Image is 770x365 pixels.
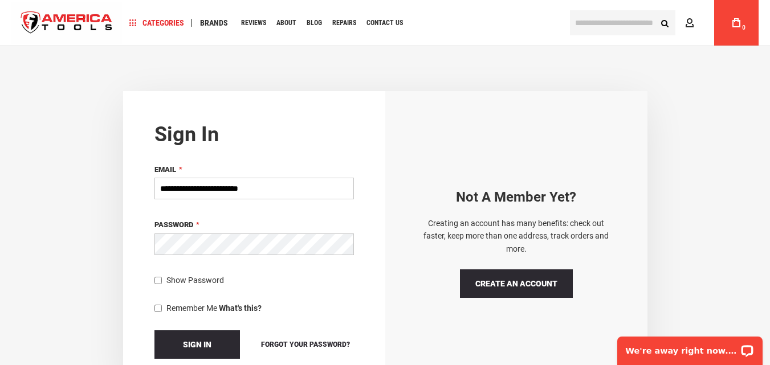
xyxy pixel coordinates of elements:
[654,12,675,34] button: Search
[195,15,233,31] a: Brands
[11,2,122,44] img: America Tools
[154,220,193,229] span: Password
[154,122,219,146] strong: Sign in
[219,304,262,313] strong: What's this?
[166,304,217,313] span: Remember Me
[129,19,184,27] span: Categories
[460,269,573,298] a: Create an Account
[456,189,576,205] strong: Not a Member yet?
[366,19,403,26] span: Contact Us
[332,19,356,26] span: Repairs
[200,19,228,27] span: Brands
[257,338,354,351] a: Forgot Your Password?
[166,276,224,285] span: Show Password
[241,19,266,26] span: Reviews
[475,279,557,288] span: Create an Account
[271,15,302,31] a: About
[11,2,122,44] a: store logo
[302,15,327,31] a: Blog
[124,15,189,31] a: Categories
[236,15,271,31] a: Reviews
[261,341,350,348] span: Forgot Your Password?
[610,329,770,365] iframe: LiveChat chat widget
[417,217,616,255] p: Creating an account has many benefits: check out faster, keep more than one address, track orders...
[154,330,240,359] button: Sign In
[361,15,408,31] a: Contact Us
[307,19,322,26] span: Blog
[154,165,176,174] span: Email
[276,19,296,26] span: About
[327,15,361,31] a: Repairs
[183,340,211,349] span: Sign In
[742,24,745,31] span: 0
